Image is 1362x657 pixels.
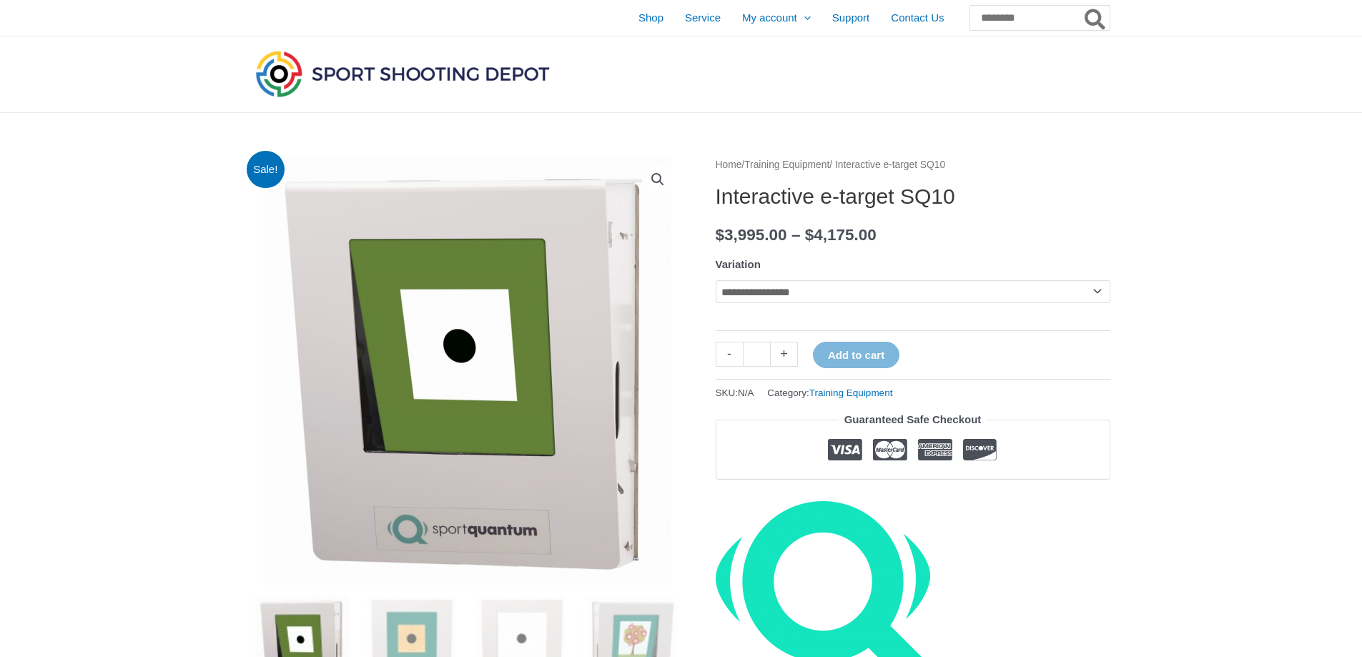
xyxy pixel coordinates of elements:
[813,342,899,368] button: Add to cart
[645,167,671,192] a: View full-screen image gallery
[805,226,877,244] bdi: 4,175.00
[743,342,771,367] input: Product quantity
[771,342,798,367] a: +
[716,184,1110,209] h1: Interactive e-target SQ10
[247,151,285,189] span: Sale!
[805,226,814,244] span: $
[252,47,553,100] img: Sport Shooting Depot
[716,156,1110,174] nav: Breadcrumb
[809,387,893,398] a: Training Equipment
[716,384,754,402] span: SKU:
[716,226,725,244] span: $
[791,226,801,244] span: –
[738,387,754,398] span: N/A
[767,384,892,402] span: Category:
[716,342,743,367] a: -
[744,159,829,170] a: Training Equipment
[252,156,681,585] img: SQ10 Interactive e-target
[1082,6,1110,30] button: Search
[839,410,987,430] legend: Guaranteed Safe Checkout
[716,159,742,170] a: Home
[716,226,787,244] bdi: 3,995.00
[716,258,761,270] label: Variation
